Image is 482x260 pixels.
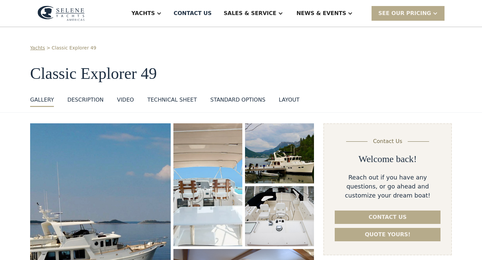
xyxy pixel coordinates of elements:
img: 50 foot motor yacht [245,123,314,183]
a: open lightbox [245,123,314,183]
h1: Classic Explorer 49 [30,65,452,83]
div: SEE Our Pricing [378,9,431,17]
div: News & EVENTS [297,9,346,17]
img: 50 foot motor yacht [245,186,314,246]
div: GALLERY [30,96,54,104]
div: standard options [210,96,265,104]
div: SEE Our Pricing [372,6,445,20]
div: Yachts [132,9,155,17]
a: open lightbox [173,123,242,246]
a: Technical sheet [147,96,197,107]
div: Technical sheet [147,96,197,104]
div: Contact US [174,9,212,17]
a: layout [279,96,300,107]
div: VIDEO [117,96,134,104]
a: open lightbox [245,186,314,246]
a: GALLERY [30,96,54,107]
a: Yachts [30,44,45,51]
div: Sales & Service [224,9,276,17]
a: Quote yours! [335,228,440,241]
a: Classic Explorer 49 [52,44,96,51]
a: VIDEO [117,96,134,107]
a: Contact us [335,211,440,224]
div: Contact Us [373,137,402,145]
div: layout [279,96,300,104]
a: standard options [210,96,265,107]
div: DESCRIPTION [67,96,103,104]
div: Reach out if you have any questions, or go ahead and customize your dream boat! [335,173,440,200]
img: logo [37,6,85,21]
a: DESCRIPTION [67,96,103,107]
div: > [47,44,51,51]
h2: Welcome back! [358,153,417,165]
